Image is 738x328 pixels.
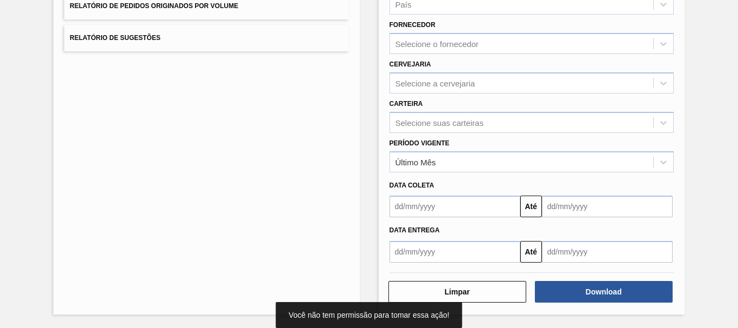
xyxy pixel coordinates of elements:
[395,157,436,166] div: Último Mês
[390,196,520,217] input: dd/mm/yyyy
[520,196,542,217] button: Até
[390,139,449,147] label: Período Vigente
[390,61,431,68] label: Cervejaria
[542,196,673,217] input: dd/mm/yyyy
[395,39,479,49] div: Selecione o fornecedor
[542,241,673,263] input: dd/mm/yyyy
[390,182,434,189] span: Data coleta
[390,241,520,263] input: dd/mm/yyyy
[395,78,475,88] div: Selecione a cervejaria
[64,25,348,51] button: Relatório de Sugestões
[390,21,435,29] label: Fornecedor
[535,281,673,303] button: Download
[70,34,160,42] span: Relatório de Sugestões
[390,226,440,234] span: Data entrega
[388,281,526,303] button: Limpar
[520,241,542,263] button: Até
[395,118,484,127] div: Selecione suas carteiras
[390,100,423,108] label: Carteira
[70,2,238,10] span: Relatório de Pedidos Originados por Volume
[289,311,449,319] span: Você não tem permissão para tomar essa ação!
